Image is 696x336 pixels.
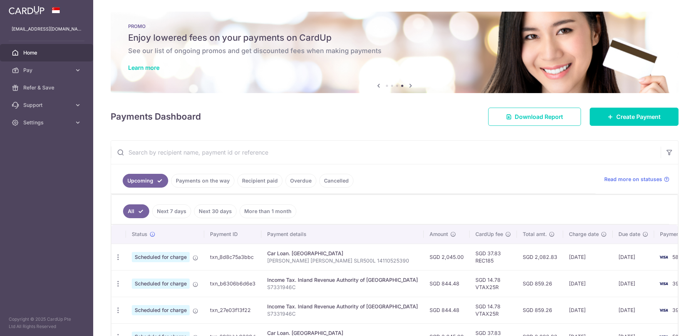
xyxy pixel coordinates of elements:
[470,244,517,270] td: SGD 37.83 REC185
[111,12,679,93] img: Latest Promos banner
[132,231,147,238] span: Status
[424,244,470,270] td: SGD 2,045.00
[475,231,503,238] span: CardUp fee
[267,310,418,317] p: S7331946C
[488,108,581,126] a: Download Report
[604,176,669,183] a: Read more on statuses
[517,270,563,297] td: SGD 859.26
[194,204,237,218] a: Next 30 days
[267,257,418,264] p: [PERSON_NAME] [PERSON_NAME] SLR500L 14110525390
[517,297,563,323] td: SGD 859.26
[128,47,661,55] h6: See our list of ongoing promos and get discounted fees when making payments
[616,112,661,121] span: Create Payment
[672,307,685,313] span: 3908
[123,204,149,218] a: All
[656,279,671,288] img: Bank Card
[517,244,563,270] td: SGD 2,082.83
[569,231,599,238] span: Charge date
[613,270,654,297] td: [DATE]
[261,225,424,244] th: Payment details
[319,174,353,188] a: Cancelled
[204,297,261,323] td: txn_27e03f13f22
[123,174,168,188] a: Upcoming
[204,244,261,270] td: txn_8d8c75a3bbc
[515,112,563,121] span: Download Report
[424,297,470,323] td: SGD 844.48
[23,67,71,74] span: Pay
[267,276,418,284] div: Income Tax. Inland Revenue Authority of [GEOGRAPHIC_DATA]
[267,284,418,291] p: S7331946C
[204,225,261,244] th: Payment ID
[204,270,261,297] td: txn_b6306b6d6e3
[430,231,448,238] span: Amount
[563,270,613,297] td: [DATE]
[132,305,190,315] span: Scheduled for charge
[590,108,679,126] a: Create Payment
[267,250,418,257] div: Car Loan. [GEOGRAPHIC_DATA]
[132,279,190,289] span: Scheduled for charge
[285,174,316,188] a: Overdue
[424,270,470,297] td: SGD 844.48
[267,303,418,310] div: Income Tax. Inland Revenue Authority of [GEOGRAPHIC_DATA]
[23,49,71,56] span: Home
[23,119,71,126] span: Settings
[152,204,191,218] a: Next 7 days
[672,280,685,287] span: 3908
[128,64,159,71] a: Learn more
[656,306,671,315] img: Bank Card
[237,174,282,188] a: Recipient paid
[613,244,654,270] td: [DATE]
[23,84,71,91] span: Refer & Save
[470,270,517,297] td: SGD 14.78 VTAX25R
[672,254,685,260] span: 5869
[656,253,671,261] img: Bank Card
[171,174,234,188] a: Payments on the way
[12,25,82,33] p: [EMAIL_ADDRESS][DOMAIN_NAME]
[649,314,689,332] iframe: Opens a widget where you can find more information
[523,231,547,238] span: Total amt.
[111,141,661,164] input: Search by recipient name, payment id or reference
[23,101,71,109] span: Support
[563,297,613,323] td: [DATE]
[240,204,296,218] a: More than 1 month
[563,244,613,270] td: [DATE]
[604,176,662,183] span: Read more on statuses
[618,231,640,238] span: Due date
[613,297,654,323] td: [DATE]
[470,297,517,323] td: SGD 14.78 VTAX25R
[111,110,201,123] h4: Payments Dashboard
[132,252,190,262] span: Scheduled for charge
[128,23,661,29] p: PROMO
[9,6,44,15] img: CardUp
[128,32,661,44] h5: Enjoy lowered fees on your payments on CardUp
